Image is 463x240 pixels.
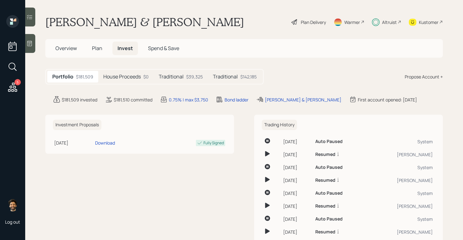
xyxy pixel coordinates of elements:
div: Bond ladder [225,96,249,103]
div: $181,509 invested [62,96,97,103]
div: System [369,190,433,197]
div: Download [95,140,115,146]
div: Fully Signed [203,140,224,146]
div: [PERSON_NAME] & [PERSON_NAME] [265,96,341,103]
div: $181,510 committed [114,96,152,103]
h6: Trading History [262,120,297,130]
div: 0.75% | max $3,750 [169,96,208,103]
h6: Resumed [315,152,335,157]
h5: Portfolio [52,74,73,80]
div: [DATE] [283,229,310,235]
div: $0 [143,73,149,80]
h1: [PERSON_NAME] & [PERSON_NAME] [45,15,244,29]
h6: Auto Paused [315,165,343,170]
div: First account opened: [DATE] [358,96,417,103]
div: [DATE] [283,203,310,209]
span: Spend & Save [148,45,179,52]
span: Plan [92,45,102,52]
span: Invest [117,45,133,52]
div: Propose Account + [405,73,443,80]
div: Plan Delivery [301,19,326,26]
div: System [369,164,433,171]
h6: Auto Paused [315,216,343,222]
h6: Resumed [315,229,335,235]
div: Warmer [344,19,360,26]
div: Log out [5,219,20,225]
div: [DATE] [283,177,310,184]
div: Kustomer [419,19,438,26]
div: [DATE] [54,140,93,146]
h5: House Proceeds [103,74,141,80]
h6: Resumed [315,178,335,183]
h6: Auto Paused [315,191,343,196]
div: System [369,216,433,222]
div: [DATE] [283,151,310,158]
div: $39,325 [186,73,203,80]
h5: Traditional [213,74,238,80]
div: [DATE] [283,190,310,197]
div: [DATE] [283,216,310,222]
div: 5 [14,79,21,85]
div: Altruist [382,19,397,26]
div: [PERSON_NAME] [369,229,433,235]
div: [DATE] [283,138,310,145]
h6: Resumed [315,203,335,209]
div: $181,509 [76,73,93,80]
div: [PERSON_NAME] [369,177,433,184]
span: Overview [55,45,77,52]
h6: Investment Proposals [53,120,101,130]
div: $142,185 [240,73,257,80]
div: [PERSON_NAME] [369,203,433,209]
img: eric-schwartz-headshot.png [6,199,19,211]
div: [PERSON_NAME] [369,151,433,158]
div: [DATE] [283,164,310,171]
div: System [369,138,433,145]
h6: Auto Paused [315,139,343,144]
h5: Traditional [159,74,184,80]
